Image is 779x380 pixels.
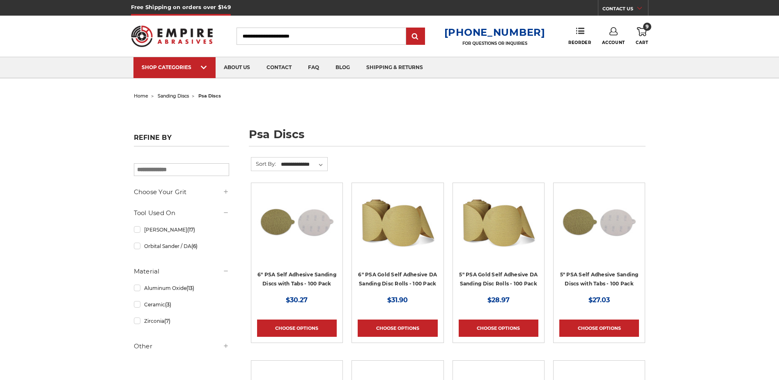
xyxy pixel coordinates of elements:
a: Aluminum Oxide(13) [134,281,229,295]
a: faq [300,57,327,78]
a: Choose Options [257,320,337,337]
h5: Material [134,266,229,276]
img: 6" DA Sanding Discs on a Roll [358,189,437,255]
a: CONTACT US [602,4,648,16]
span: (3) [165,301,171,308]
img: Empire Abrasives [131,20,213,52]
a: Ceramic(3) [134,297,229,312]
a: contact [258,57,300,78]
span: $28.97 [487,296,510,304]
img: 5" Sticky Backed Sanding Discs on a roll [459,189,538,255]
span: Account [602,40,625,45]
h5: Other [134,341,229,351]
a: blog [327,57,358,78]
span: $31.90 [387,296,408,304]
a: Choose Options [559,320,639,337]
h5: Refine by [134,134,229,146]
a: 6 inch psa sanding disc [257,189,337,294]
span: Reorder [568,40,591,45]
a: [PERSON_NAME](17) [134,222,229,237]
p: FOR QUESTIONS OR INQUIRIES [444,41,545,46]
a: about us [216,57,258,78]
a: 5 inch PSA Disc [559,189,639,294]
a: Choose Options [459,320,538,337]
span: (6) [191,243,198,249]
a: Orbital Sander / DA(6) [134,239,229,253]
h5: Tool Used On [134,208,229,218]
a: 6" DA Sanding Discs on a Roll [358,189,437,294]
img: 6 inch psa sanding disc [257,189,337,255]
span: $27.03 [588,296,610,304]
a: Choose Options [358,320,437,337]
h1: psa discs [249,129,646,146]
a: [PHONE_NUMBER] [444,26,545,38]
a: home [134,93,148,99]
a: Reorder [568,27,591,45]
h5: Choose Your Grit [134,187,229,197]
span: (13) [186,285,194,291]
span: (7) [164,318,170,324]
a: 9 Cart [636,27,648,45]
span: psa discs [198,93,221,99]
a: sanding discs [158,93,189,99]
a: Zirconia(7) [134,314,229,328]
input: Submit [407,28,424,45]
select: Sort By: [280,158,327,171]
a: shipping & returns [358,57,431,78]
span: $30.27 [286,296,308,304]
label: Sort By: [251,158,276,170]
span: Cart [636,40,648,45]
span: (17) [187,227,195,233]
span: 9 [643,23,651,31]
a: 5" Sticky Backed Sanding Discs on a roll [459,189,538,294]
div: SHOP CATEGORIES [142,64,207,70]
img: 5 inch PSA Disc [559,189,639,255]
